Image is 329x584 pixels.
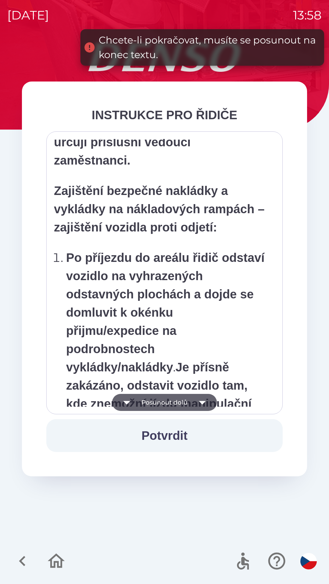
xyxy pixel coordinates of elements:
p: [DATE] [7,6,49,24]
img: Logo [22,43,307,72]
img: cs flag [300,553,317,569]
button: Potvrdit [46,419,283,452]
strong: Pořadí aut při nakládce i vykládce určují příslušní vedoucí zaměstnanci. [54,117,250,167]
button: Posunout dolů [112,394,217,411]
strong: Po příjezdu do areálu řidič odstaví vozidlo na vyhrazených odstavných plochách a dojde se domluvi... [66,251,264,374]
p: . Řidič je povinen při nájezdu na rampu / odjezdu z rampy dbát instrukcí od zaměstnanců skladu. [66,249,267,486]
strong: Zajištění bezpečné nakládky a vykládky na nákladových rampách – zajištění vozidla proti odjetí: [54,184,264,234]
div: INSTRUKCE PRO ŘIDIČE [46,106,283,124]
div: Chcete-li pokračovat, musíte se posunout na konec textu. [99,33,318,62]
p: 13:58 [293,6,322,24]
